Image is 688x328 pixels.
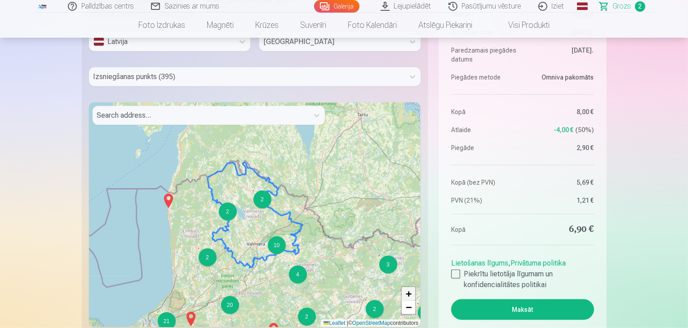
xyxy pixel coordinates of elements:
dd: Omniva pakomāts [527,73,594,82]
a: Privātuma politika [510,259,566,267]
span: 2 [635,1,645,12]
div: 2 [366,300,384,318]
dd: 8,00 € [527,107,594,116]
a: OpenStreetMap [352,320,391,326]
div: , [451,254,594,290]
img: Marker [161,190,176,212]
div: 2 [199,248,217,266]
img: /fa1 [38,4,48,9]
dt: Kopā (bez PVN) [451,178,518,187]
dt: Atlaide [451,125,518,134]
dt: PVN (21%) [451,196,518,205]
div: 2 [253,190,254,191]
span: + [406,288,412,299]
a: Lietošanas līgums [451,259,508,267]
div: 2 [198,248,199,249]
div: 3 [418,304,436,322]
span: | [347,320,348,326]
a: Zoom out [402,301,415,314]
div: 3 [379,255,380,256]
dt: Paredzamais piegādes datums [451,46,518,64]
dt: Kopā [451,223,518,236]
div: 2 [253,191,271,208]
span: 50 % [576,125,594,134]
div: 10 [268,236,286,254]
button: Maksāt [451,299,594,320]
div: 2 [218,202,219,203]
div: © contributors [321,319,421,327]
div: 2 [298,308,316,326]
div: Latvija [93,36,230,47]
dd: 5,69 € [527,178,594,187]
a: Krūzes [244,13,289,38]
a: Leaflet [324,320,345,326]
a: Foto kalendāri [337,13,408,38]
dt: Kopā [451,107,518,116]
label: Piekrītu lietotāja līgumam un konfidencialitātes politikai [451,269,594,290]
div: 20 [221,296,239,314]
a: Zoom in [402,287,415,301]
a: Visi produkti [483,13,560,38]
dd: [DATE]. [527,46,594,64]
div: 21 [157,312,158,313]
dd: 6,90 € [527,223,594,236]
div: 2 [219,203,237,221]
dd: 1,21 € [527,196,594,205]
div: 2 [365,300,366,301]
span: − [406,301,412,313]
dd: 2,90 € [527,143,594,152]
span: -4,00 € [554,125,574,134]
a: Atslēgu piekariņi [408,13,483,38]
a: Foto izdrukas [128,13,196,38]
span: Grozs [613,1,631,12]
div: 3 [379,256,397,274]
div: 10 [267,236,268,237]
dt: Piegādes metode [451,73,518,82]
dt: Piegāde [451,143,518,152]
div: 4 [289,266,307,284]
a: Magnēti [196,13,244,38]
div: 20 [221,296,222,297]
a: Suvenīri [289,13,337,38]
